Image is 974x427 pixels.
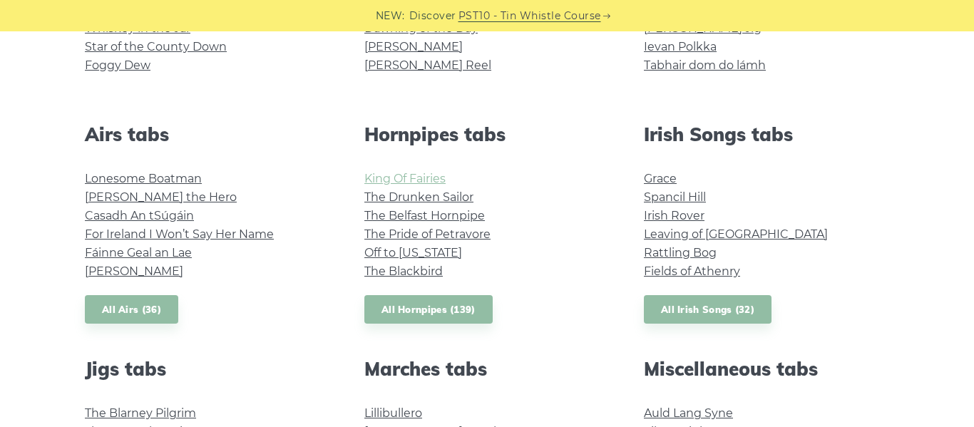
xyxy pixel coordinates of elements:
a: Rattling Bog [644,246,717,259]
a: The Blarney Pilgrim [85,406,196,420]
a: Ievan Polkka [644,40,717,53]
a: Grace [644,172,677,185]
a: The Drunken Sailor [364,190,473,204]
a: Fields of Athenry [644,264,740,278]
a: King Of Fairies [364,172,446,185]
h2: Jigs tabs [85,358,330,380]
a: Foggy Dew [85,58,150,72]
a: Casadh An tSúgáin [85,209,194,222]
a: Off to [US_STATE] [364,246,462,259]
h2: Miscellaneous tabs [644,358,889,380]
a: [PERSON_NAME] [85,264,183,278]
a: Whiskey in the Jar [85,21,190,35]
h2: Airs tabs [85,123,330,145]
a: [PERSON_NAME] the Hero [85,190,237,204]
a: Tabhair dom do lámh [644,58,766,72]
a: [PERSON_NAME] Jig [644,21,762,35]
a: [PERSON_NAME] Reel [364,58,491,72]
a: For Ireland I Won’t Say Her Name [85,227,274,241]
a: Star of the County Down [85,40,227,53]
a: Auld Lang Syne [644,406,733,420]
h2: Marches tabs [364,358,610,380]
h2: Hornpipes tabs [364,123,610,145]
a: All Irish Songs (32) [644,295,771,324]
a: Lillibullero [364,406,422,420]
a: Leaving of [GEOGRAPHIC_DATA] [644,227,828,241]
span: NEW: [376,8,405,24]
span: Discover [409,8,456,24]
a: [PERSON_NAME] [364,40,463,53]
h2: Irish Songs tabs [644,123,889,145]
a: The Pride of Petravore [364,227,491,241]
a: Fáinne Geal an Lae [85,246,192,259]
a: Dawning of the Day [364,21,478,35]
a: Spancil Hill [644,190,706,204]
a: The Belfast Hornpipe [364,209,485,222]
a: The Blackbird [364,264,443,278]
a: PST10 - Tin Whistle Course [458,8,601,24]
a: All Hornpipes (139) [364,295,493,324]
a: All Airs (36) [85,295,178,324]
a: Irish Rover [644,209,704,222]
a: Lonesome Boatman [85,172,202,185]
